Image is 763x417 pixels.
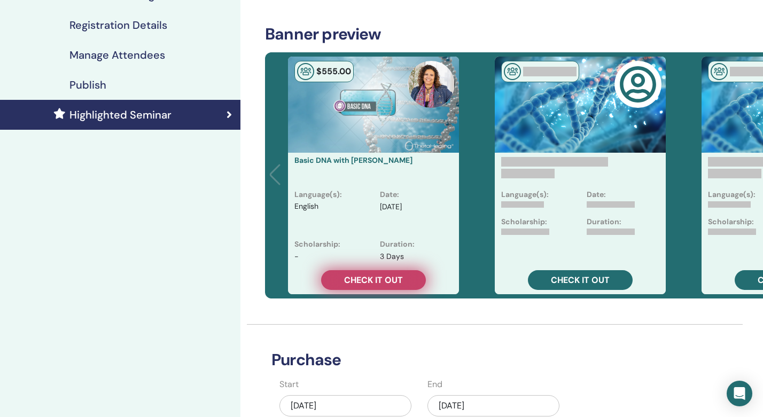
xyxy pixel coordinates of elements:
[587,216,621,227] p: Duration:
[528,270,633,290] a: Check it out
[294,189,342,200] p: Language(s) :
[380,189,399,200] p: Date :
[69,108,172,121] h4: Highlighted Seminar
[294,155,412,165] a: Basic DNA with [PERSON_NAME]
[380,251,404,262] p: 3 Days
[321,270,426,290] a: Check it out
[380,239,415,250] p: Duration :
[427,395,559,416] div: [DATE]
[69,78,106,91] h4: Publish
[408,61,455,108] img: default.jpg
[279,395,411,416] div: [DATE]
[619,66,657,103] img: user-circle-regular.svg
[294,201,318,230] p: English
[69,49,165,61] h4: Manage Attendees
[551,274,610,286] span: Check it out
[708,216,754,227] p: Scholarship:
[279,378,299,391] label: Start
[294,239,340,250] p: Scholarship :
[344,274,403,286] span: Check it out
[727,381,752,406] div: Open Intercom Messenger
[504,63,521,80] img: In-Person Seminar
[427,378,442,391] label: End
[708,189,756,200] p: Language(s):
[711,63,728,80] img: In-Person Seminar
[380,201,402,213] p: [DATE]
[265,350,655,369] h3: Purchase
[294,251,299,262] p: -
[69,19,167,32] h4: Registration Details
[297,63,314,80] img: In-Person Seminar
[316,66,351,77] span: $ 555 .00
[501,216,547,227] p: Scholarship:
[587,189,606,200] p: Date:
[501,189,549,200] p: Language(s):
